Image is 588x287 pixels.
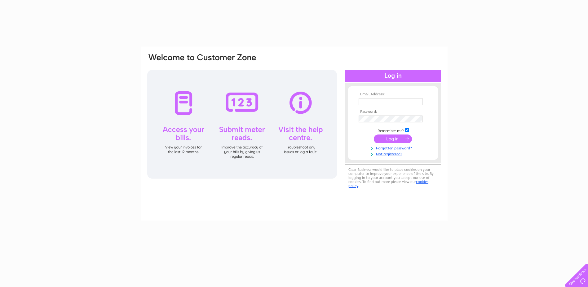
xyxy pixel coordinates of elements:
[359,145,429,151] a: Forgotten password?
[345,164,441,191] div: Clear Business would like to place cookies on your computer to improve your experience of the sit...
[359,151,429,157] a: Not registered?
[357,110,429,114] th: Password:
[348,180,428,188] a: cookies policy
[357,92,429,97] th: Email Address:
[374,134,412,143] input: Submit
[357,127,429,133] td: Remember me?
